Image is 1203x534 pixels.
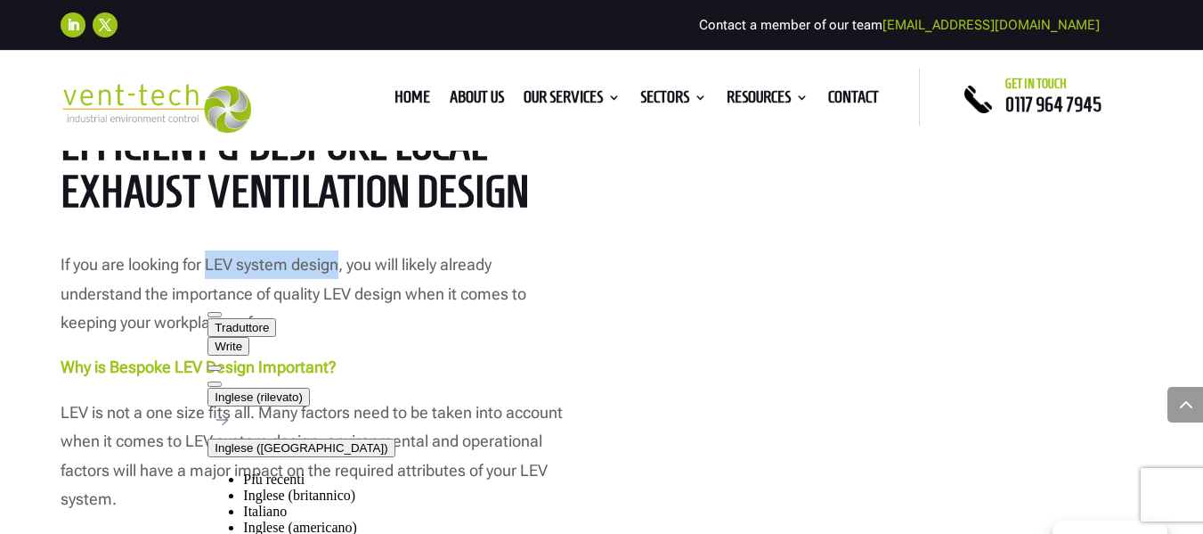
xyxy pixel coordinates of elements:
[61,255,526,332] span: If you are looking for LEV system design, you will likely already understand the importance of qu...
[640,91,707,111] a: Sectors
[524,91,621,111] a: Our Services
[61,84,251,133] img: 2023-09-27T08_35_16.549ZVENT-TECH---Clear-background
[631,121,1143,409] iframe: YouTube video player
[61,12,85,37] a: Follow on LinkedIn
[61,121,573,224] h2: Efficient & Bespoke Local Exhaust Ventilation Design
[828,91,879,111] a: Contact
[1005,77,1067,91] span: Get in touch
[394,91,430,111] a: Home
[1005,94,1101,115] a: 0117 964 7945
[61,357,337,376] strong: Why is Bespoke LEV Design Important?
[727,91,809,111] a: Resources
[882,17,1100,33] a: [EMAIL_ADDRESS][DOMAIN_NAME]
[61,398,573,514] p: LEV is not a one size fits all. Many factors need to be taken into account when it comes to LEV s...
[699,17,1100,33] span: Contact a member of our team
[93,12,118,37] a: Follow on X
[450,91,504,111] a: About us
